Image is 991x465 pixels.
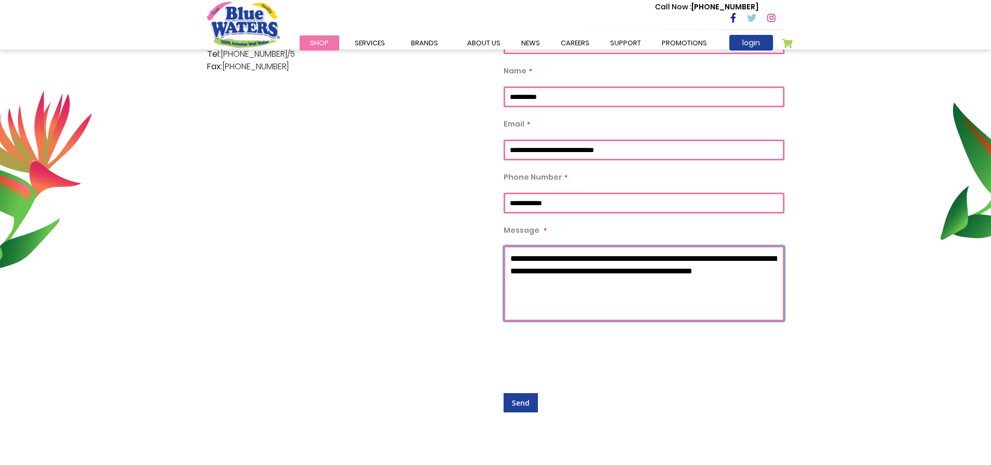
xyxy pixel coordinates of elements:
[207,2,280,47] a: store logo
[655,2,758,12] p: [PHONE_NUMBER]
[504,172,562,182] span: Phone Number
[511,35,550,51] a: News
[207,60,222,73] span: Fax:
[207,48,221,60] span: Tel:
[355,38,385,48] span: Services
[504,332,662,372] iframe: reCAPTCHA
[504,119,524,129] span: Email
[729,35,773,51] a: login
[550,35,600,51] a: careers
[651,35,717,51] a: Promotions
[310,38,329,48] span: Shop
[411,38,438,48] span: Brands
[207,48,488,73] p: [PHONE_NUMBER]/5 [PHONE_NUMBER]
[655,2,691,12] span: Call Now :
[504,66,526,76] span: Name
[504,225,539,235] span: Message
[600,35,651,51] a: support
[512,398,530,408] span: Send
[457,35,511,51] a: about us
[504,393,538,412] button: Send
